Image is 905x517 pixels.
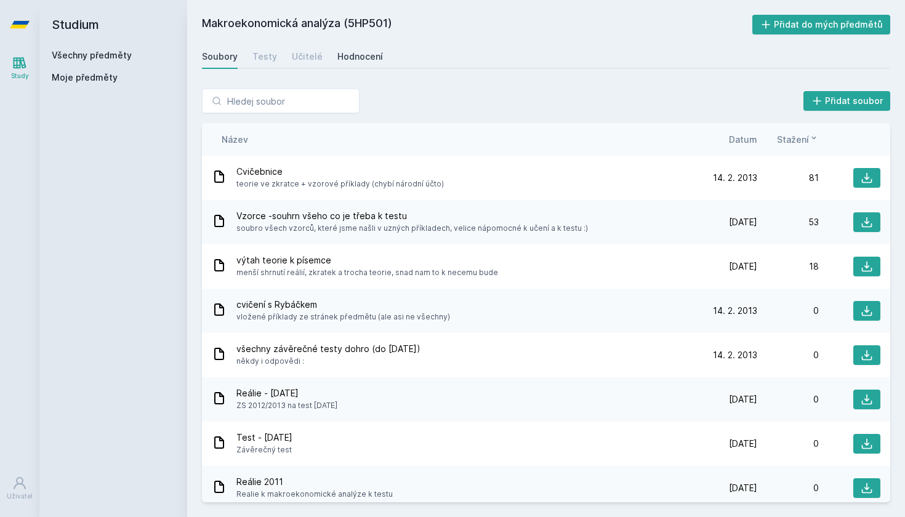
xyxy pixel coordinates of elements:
[292,50,323,63] div: Učitelé
[729,438,757,450] span: [DATE]
[236,431,292,444] span: Test - [DATE]
[236,488,393,500] span: Realie k makroekonomické analýze k testu
[236,166,444,178] span: Cvičebnice
[729,482,757,494] span: [DATE]
[11,71,29,81] div: Study
[757,438,819,450] div: 0
[252,44,277,69] a: Testy
[252,50,277,63] div: Testy
[236,222,588,234] span: soubro všech vzorců, které jsme našli v uzných příkladech, velice nápomocné k učení a k testu :)
[777,133,819,146] button: Stažení
[803,91,891,111] button: Přidat soubor
[757,260,819,273] div: 18
[236,311,450,323] span: vložené příklady ze stránek předmětu (ale asi ne všechny)
[236,355,420,367] span: někdy i odpovědi :
[757,349,819,361] div: 0
[236,444,292,456] span: Závěrečný test
[292,44,323,69] a: Učitelé
[757,216,819,228] div: 53
[713,349,757,361] span: 14. 2. 2013
[52,50,132,60] a: Všechny předměty
[236,476,393,488] span: Reálie 2011
[777,133,809,146] span: Stažení
[236,343,420,355] span: všechny závěrečné testy dohro (do [DATE])
[713,172,757,184] span: 14. 2. 2013
[236,210,588,222] span: Vzorce -souhrn všeho co je třeba k testu
[52,71,118,84] span: Moje předměty
[337,44,383,69] a: Hodnocení
[729,216,757,228] span: [DATE]
[757,305,819,317] div: 0
[236,387,337,399] span: Reálie - [DATE]
[2,49,37,87] a: Study
[729,260,757,273] span: [DATE]
[729,393,757,406] span: [DATE]
[236,299,450,311] span: cvičení s Rybáčkem
[236,178,444,190] span: teorie ve zkratce + vzorové příklady (chybí národní účto)
[202,44,238,69] a: Soubory
[202,89,360,113] input: Hledej soubor
[713,305,757,317] span: 14. 2. 2013
[202,15,752,34] h2: Makroekonomická analýza (5HP501)
[752,15,891,34] button: Přidat do mých předmětů
[7,492,33,501] div: Uživatel
[729,133,757,146] button: Datum
[337,50,383,63] div: Hodnocení
[202,50,238,63] div: Soubory
[222,133,248,146] button: Název
[757,482,819,494] div: 0
[236,267,498,279] span: menší shrnutí reálií, zkratek a trocha teorie, snad nam to k necemu bude
[757,172,819,184] div: 81
[236,254,498,267] span: výtah teorie k písemce
[236,399,337,412] span: ZS 2012/2013 na test [DATE]
[2,470,37,507] a: Uživatel
[757,393,819,406] div: 0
